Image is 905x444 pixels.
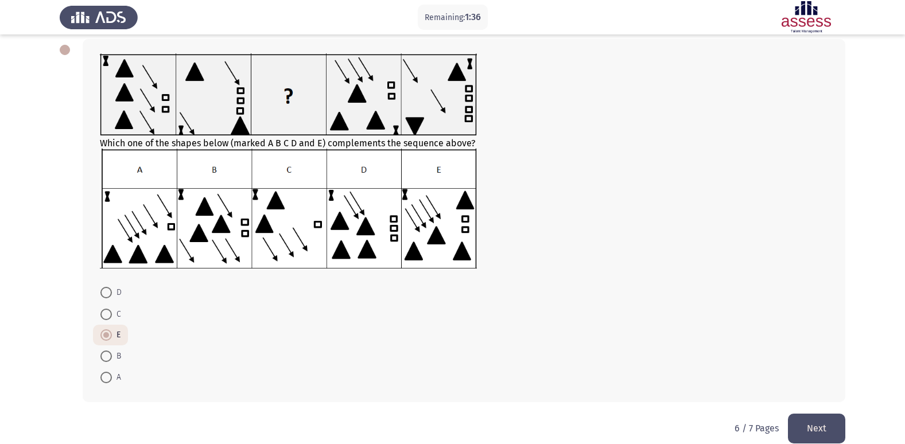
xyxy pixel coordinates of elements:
[425,10,481,25] p: Remaining:
[112,328,121,342] span: E
[112,349,121,363] span: B
[788,414,845,443] button: load next page
[100,53,828,271] div: Which one of the shapes below (marked A B C D and E) complements the sequence above?
[100,149,477,268] img: UkFYYV8wODhfQi5wbmcxNjkxMzI5ODk2OTU4.png
[112,371,121,384] span: A
[767,1,845,33] img: Assessment logo of Assessment En (Focus & 16PD)
[112,307,121,321] span: C
[100,53,477,135] img: UkFYYV8wODhfQS5wbmcxNjkxMzI5ODg1MDM0.png
[465,11,481,22] span: 1:36
[112,286,122,299] span: D
[60,1,138,33] img: Assess Talent Management logo
[735,423,779,434] p: 6 / 7 Pages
